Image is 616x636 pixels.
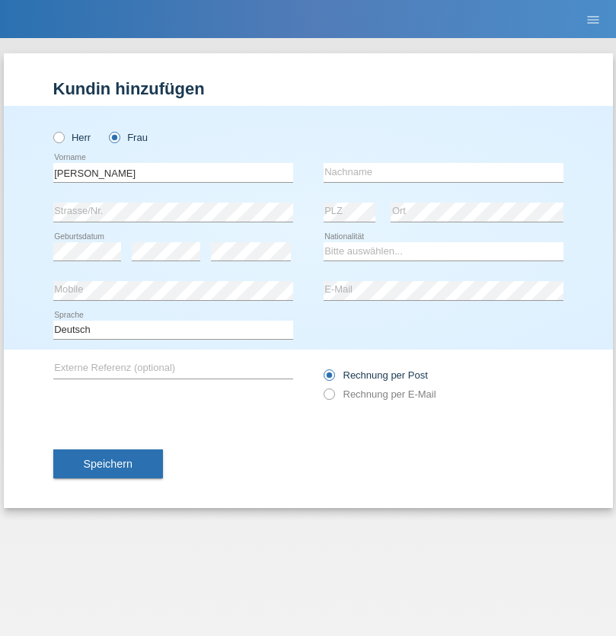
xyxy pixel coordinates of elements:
[324,369,428,381] label: Rechnung per Post
[324,369,334,388] input: Rechnung per Post
[109,132,148,143] label: Frau
[53,132,63,142] input: Herr
[324,388,334,407] input: Rechnung per E-Mail
[84,458,132,470] span: Speichern
[53,79,563,98] h1: Kundin hinzufügen
[109,132,119,142] input: Frau
[53,449,163,478] button: Speichern
[586,12,601,27] i: menu
[578,14,608,24] a: menu
[53,132,91,143] label: Herr
[324,388,436,400] label: Rechnung per E-Mail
